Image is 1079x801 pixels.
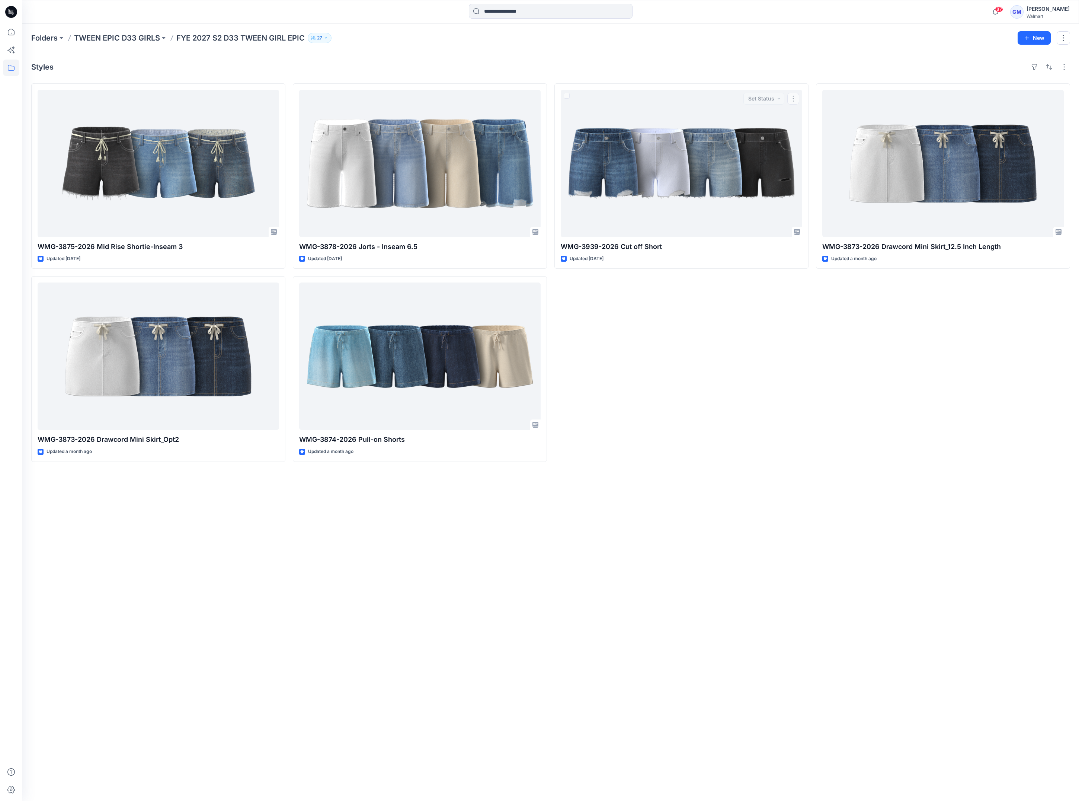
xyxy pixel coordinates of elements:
p: Updated a month ago [308,448,353,456]
div: [PERSON_NAME] [1027,4,1070,13]
p: Updated [DATE] [570,255,603,263]
p: WMG-3873-2026 Drawcord Mini Skirt_12.5 Inch Length [822,242,1064,252]
p: WMG-3873-2026 Drawcord Mini Skirt_Opt2 [38,434,279,445]
div: GM [1010,5,1024,19]
a: WMG-3873-2026 Drawcord Mini Skirt_12.5 Inch Length [822,90,1064,237]
div: Walmart [1027,13,1070,19]
a: WMG-3873-2026 Drawcord Mini Skirt_Opt2 [38,283,279,430]
a: WMG-3874-2026 Pull-on Shorts [299,283,541,430]
button: 27 [308,33,332,43]
a: WMG-3875-2026 Mid Rise Shortie-Inseam 3 [38,90,279,237]
p: WMG-3878-2026 Jorts - Inseam 6.5 [299,242,541,252]
p: WMG-3874-2026 Pull-on Shorts [299,434,541,445]
a: WMG-3939-2026 Cut off Short [561,90,802,237]
p: Updated [DATE] [308,255,342,263]
a: Folders [31,33,58,43]
p: Updated [DATE] [47,255,80,263]
p: Updated a month ago [47,448,92,456]
a: WMG-3878-2026 Jorts - Inseam 6.5 [299,90,541,237]
p: FYE 2027 S2 D33 TWEEN GIRL EPIC [176,33,305,43]
p: 27 [317,34,322,42]
a: TWEEN EPIC D33 GIRLS [74,33,160,43]
p: Updated a month ago [831,255,877,263]
button: New [1018,31,1051,45]
p: WMG-3875-2026 Mid Rise Shortie-Inseam 3 [38,242,279,252]
p: WMG-3939-2026 Cut off Short [561,242,802,252]
span: 87 [995,6,1003,12]
h4: Styles [31,63,54,71]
